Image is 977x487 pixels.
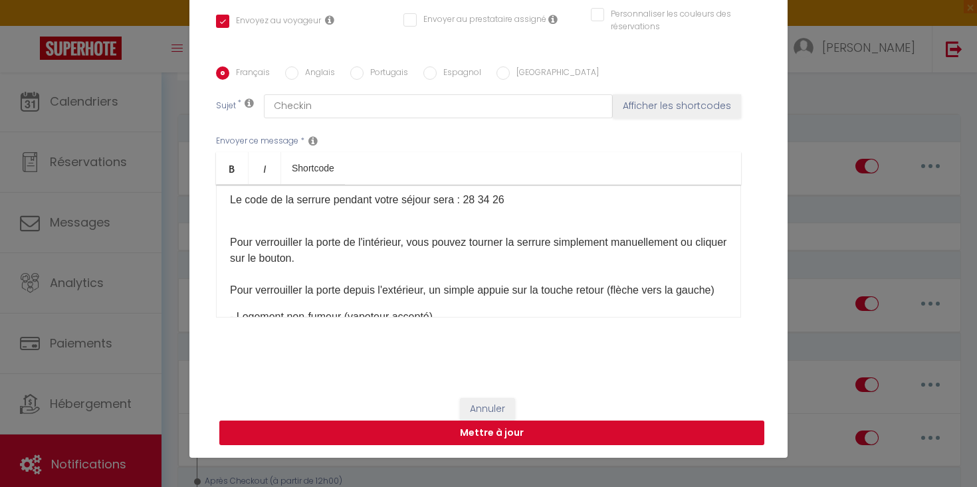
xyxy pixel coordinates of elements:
[219,421,764,446] button: Mettre à jour
[281,152,345,184] a: Shortcode
[548,14,558,25] i: Envoyer au prestataire si il est assigné
[613,94,741,118] button: Afficher les shortcodes
[364,66,408,81] label: Portugais
[216,152,249,184] a: Bold
[229,66,270,81] label: Français
[230,235,727,298] p: Pour verrouiller la porte de l'intérieur, vous pouvez tourner la serrure simplement manuellement ...
[308,136,318,146] i: Message
[216,135,298,147] label: Envoyer ce message
[216,185,741,318] div: ​
[510,66,599,81] label: [GEOGRAPHIC_DATA]
[216,100,236,114] label: Sujet
[230,309,727,373] p: - Logement non-fumeur (vapoteur accepté) - Pas de nuisances sonores après 22h00 Je vous souhaite ...
[437,66,481,81] label: Espagnol
[245,98,254,108] i: Subject
[325,15,334,25] i: Envoyer au voyageur
[249,152,281,184] a: Italic
[298,66,335,81] label: Anglais
[460,398,515,421] button: Annuler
